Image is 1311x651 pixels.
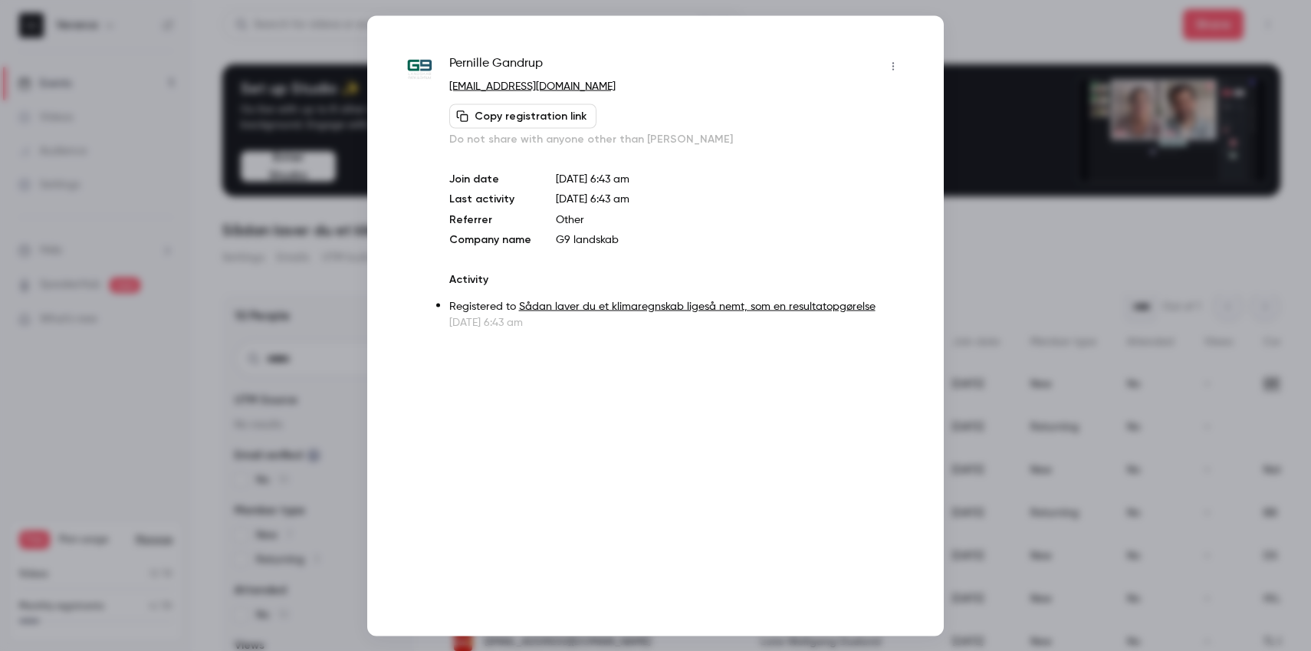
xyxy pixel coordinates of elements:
p: [DATE] 6:43 am [449,314,905,330]
p: Activity [449,271,905,287]
p: Join date [449,171,531,186]
span: [DATE] 6:43 am [556,193,629,204]
a: [EMAIL_ADDRESS][DOMAIN_NAME] [449,81,616,91]
p: [DATE] 6:43 am [556,171,905,186]
p: G9 landskab [556,232,905,247]
a: Sådan laver du et klimaregnskab ligeså nemt, som en resultatopgørelse [519,301,876,311]
p: Other [556,212,905,227]
button: Copy registration link [449,104,596,128]
img: g9.dk [406,55,434,84]
p: Referrer [449,212,531,227]
span: Pernille Gandrup [449,54,543,78]
p: Company name [449,232,531,247]
p: Last activity [449,191,531,207]
p: Do not share with anyone other than [PERSON_NAME] [449,131,905,146]
p: Registered to [449,298,905,314]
